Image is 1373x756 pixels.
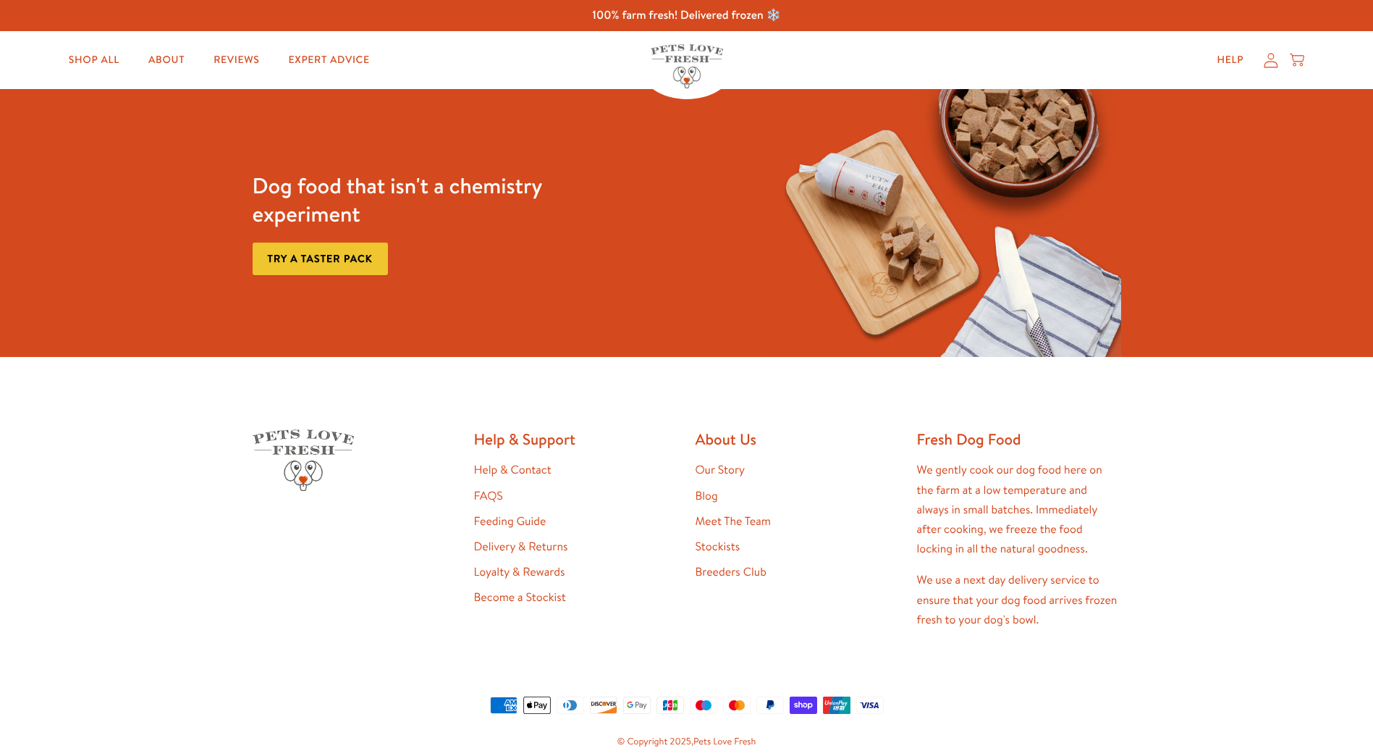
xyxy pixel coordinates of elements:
[917,429,1121,449] h2: Fresh Dog Food
[696,462,745,478] a: Our Story
[202,46,271,75] a: Reviews
[917,571,1121,630] p: We use a next day delivery service to ensure that your dog food arrives frozen fresh to your dog'...
[137,46,196,75] a: About
[696,429,900,449] h2: About Us
[474,513,546,529] a: Feeding Guide
[474,429,678,449] h2: Help & Support
[696,513,771,529] a: Meet The Team
[253,734,1121,750] small: © Copyright 2025,
[57,46,131,75] a: Shop All
[277,46,381,75] a: Expert Advice
[696,539,740,555] a: Stockists
[1205,46,1255,75] a: Help
[474,564,565,580] a: Loyalty & Rewards
[474,539,568,555] a: Delivery & Returns
[766,89,1121,357] img: Fussy
[693,735,756,748] a: Pets Love Fresh
[253,243,388,275] a: Try a taster pack
[474,488,503,504] a: FAQS
[474,589,566,605] a: Become a Stockist
[474,462,552,478] a: Help & Contact
[253,429,354,491] img: Pets Love Fresh
[696,564,766,580] a: Breeders Club
[696,488,718,504] a: Blog
[917,461,1121,559] p: We gently cook our dog food here on the farm at a low temperature and always in small batches. Im...
[651,44,723,88] img: Pets Love Fresh
[253,172,608,228] h3: Dog food that isn't a chemistry experiment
